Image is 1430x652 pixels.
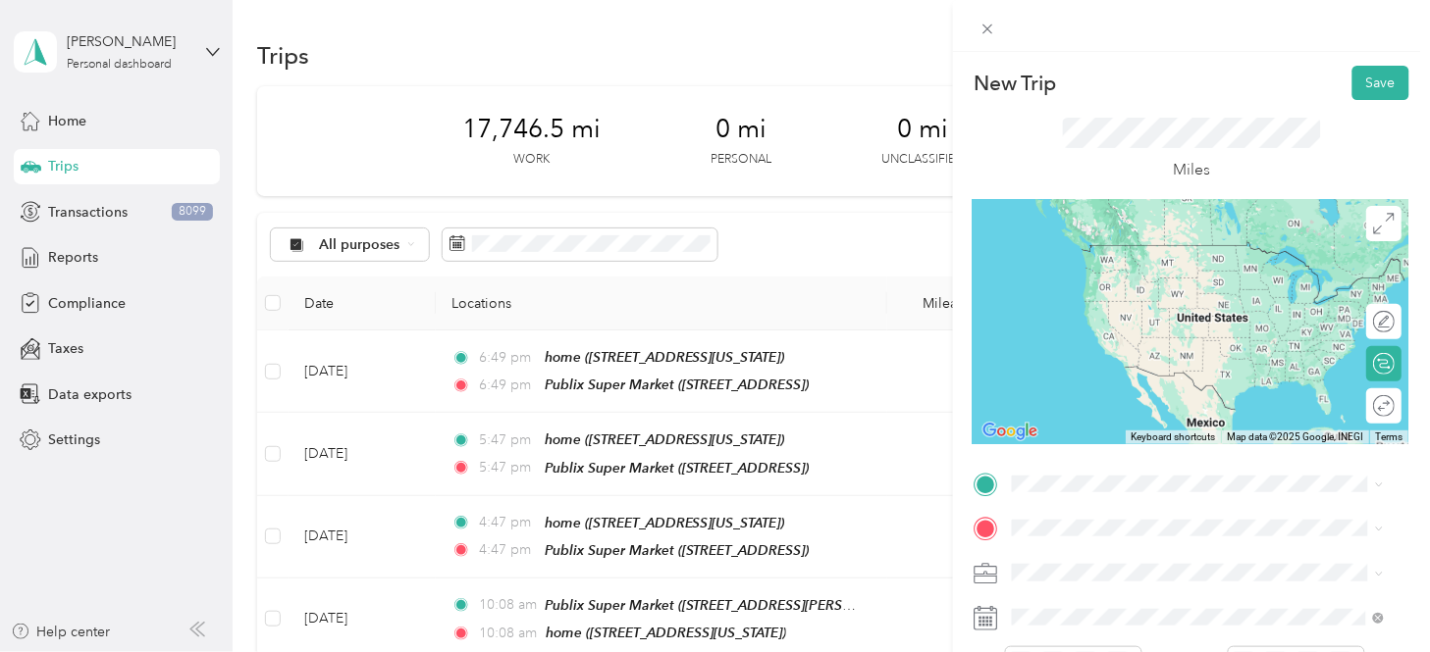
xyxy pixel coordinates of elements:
[979,419,1043,444] a: Open this area in Google Maps (opens a new window)
[979,419,1043,444] img: Google
[1320,542,1430,652] iframe: Everlance-gr Chat Button Frame
[1352,66,1409,100] button: Save
[1173,158,1210,182] p: Miles
[974,70,1056,97] p: New Trip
